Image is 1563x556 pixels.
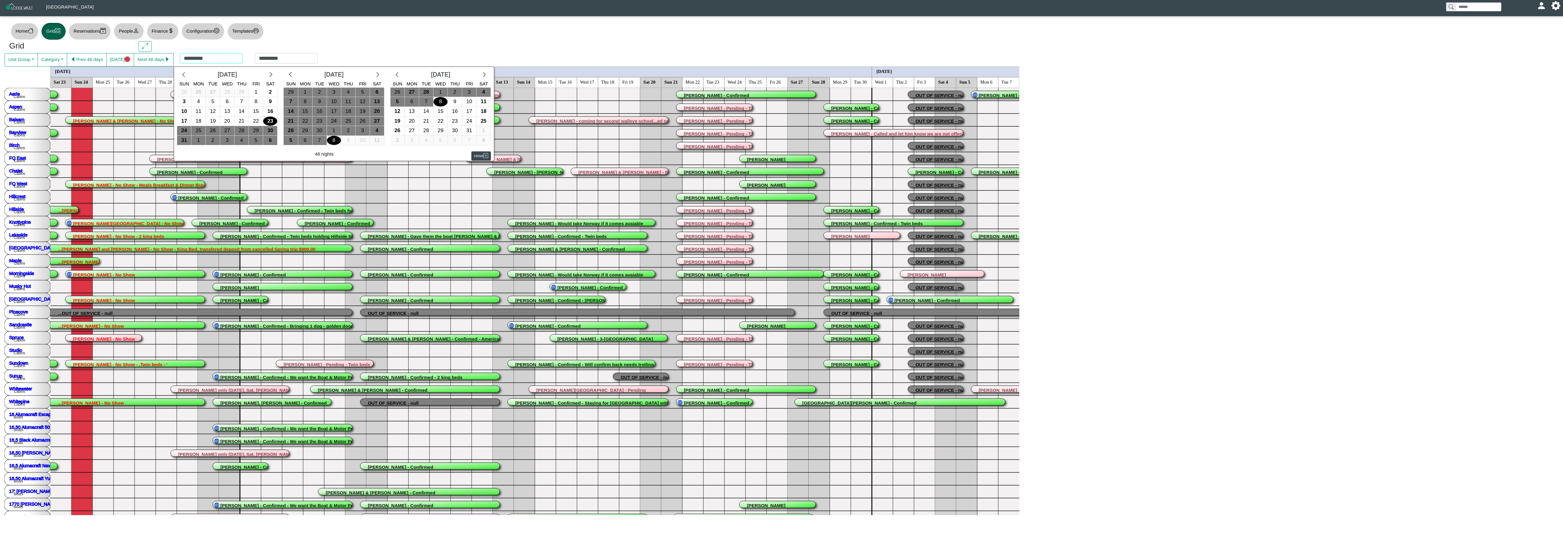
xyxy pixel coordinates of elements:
[234,97,248,107] div: 7
[263,88,277,97] button: 2
[477,97,491,107] button: 11
[390,70,404,81] button: chevron left
[284,107,298,117] button: 14
[263,117,277,126] button: 23
[390,107,404,116] div: 12
[234,126,248,135] div: 28
[341,107,356,117] button: 18
[370,88,384,97] div: 6
[177,117,191,126] button: 17
[370,136,384,145] div: 11
[462,107,476,116] div: 17
[313,126,327,136] button: 30
[370,97,384,107] div: 13
[234,107,248,116] div: 14
[234,107,249,117] button: 14
[191,126,206,136] button: 25
[191,107,206,117] button: 11
[371,70,384,81] button: chevron right
[263,136,277,146] button: 6
[478,70,491,81] button: chevron right
[284,88,298,97] div: 29
[462,126,476,135] div: 31
[327,117,341,126] button: 24
[390,126,405,136] button: 26
[177,97,191,107] button: 3
[419,136,433,146] button: 4
[315,151,334,157] h6: 46 nights
[220,107,234,116] div: 13
[284,97,298,107] button: 7
[298,136,312,145] div: 6
[394,72,400,78] svg: chevron left
[206,117,220,126] button: 19
[327,136,341,145] div: 8
[477,107,491,117] button: 18
[433,97,448,107] button: 8
[313,88,327,97] button: 2
[477,126,491,135] div: 1
[390,88,405,97] button: 26
[405,136,419,146] button: 3
[327,107,341,116] div: 17
[234,136,249,146] button: 4
[177,126,191,136] button: 24
[263,107,277,117] button: 16
[407,81,417,86] span: Mon
[390,136,404,145] div: 2
[206,97,220,107] div: 5
[448,117,462,126] button: 23
[234,88,248,97] div: 29
[206,88,220,97] div: 27
[341,126,356,136] button: 2
[419,136,433,145] div: 4
[249,107,263,117] button: 15
[206,136,220,146] button: 2
[220,136,234,146] button: 3
[327,107,341,117] button: 17
[298,117,313,126] button: 22
[341,107,355,116] div: 18
[300,81,311,86] span: Mon
[313,136,327,145] div: 7
[313,97,327,107] div: 9
[370,126,384,136] button: 4
[448,136,462,146] button: 6
[220,126,234,136] button: 27
[286,81,296,86] span: Sun
[298,97,312,107] div: 8
[433,117,448,126] button: 22
[190,70,264,81] div: [DATE]
[177,136,191,146] button: 31
[370,117,384,126] button: 27
[344,81,353,86] span: Thu
[249,126,263,136] button: 29
[370,107,384,117] button: 20
[370,107,384,116] div: 20
[222,81,233,86] span: Wed
[375,72,381,78] svg: chevron right
[405,97,419,107] button: 6
[249,117,263,126] div: 22
[419,97,433,107] div: 7
[419,97,433,107] button: 7
[341,88,356,97] button: 4
[181,72,187,78] svg: chevron left
[268,72,274,78] svg: chevron right
[370,136,384,146] button: 11
[405,107,419,116] div: 13
[477,107,491,116] div: 18
[462,97,477,107] button: 10
[191,88,206,97] button: 26
[177,136,191,145] div: 31
[177,88,191,97] button: 25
